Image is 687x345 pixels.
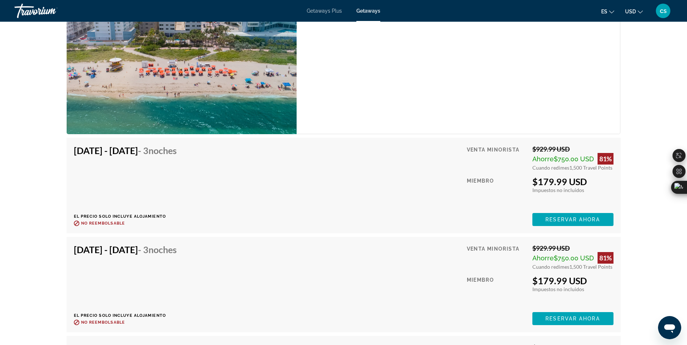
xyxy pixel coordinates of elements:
[74,313,182,318] p: El precio solo incluye alojamiento
[601,9,607,14] span: es
[148,244,177,255] span: noches
[569,165,612,171] span: 1,500 Travel Points
[81,221,125,226] span: No reembolsable
[625,9,636,14] span: USD
[658,316,681,339] iframe: Botón para iniciar la ventana de mensajería
[467,176,527,208] div: Miembro
[598,252,613,264] div: 81%
[74,145,177,156] h4: [DATE] - [DATE]
[532,187,584,193] span: Impuestos no incluidos
[660,7,667,14] span: cs
[569,264,612,270] span: 1,500 Travel Points
[598,153,613,165] div: 81%
[532,165,569,171] span: Cuando redimes
[532,213,613,226] button: Reservar ahora
[467,145,527,171] div: Venta minorista
[532,244,613,252] div: $929.99 USD
[532,275,613,286] div: $179.99 USD
[74,244,177,255] h4: [DATE] - [DATE]
[138,145,177,156] span: - 3
[467,244,527,270] div: Venta minorista
[545,217,600,222] span: Reservar ahora
[532,145,613,153] div: $929.99 USD
[138,244,177,255] span: - 3
[467,275,527,307] div: Miembro
[654,3,673,18] button: User Menu
[532,312,613,325] button: Reservar ahora
[532,264,569,270] span: Cuando redimes
[532,155,554,163] span: Ahorre
[532,254,554,262] span: Ahorre
[14,1,87,20] a: Travorium
[554,155,594,163] span: $750.00 USD
[81,320,125,325] span: No reembolsable
[554,254,594,262] span: $750.00 USD
[356,8,380,14] a: Getaways
[532,286,584,292] span: Impuestos no incluidos
[625,6,643,17] button: Change currency
[148,145,177,156] span: noches
[74,214,182,219] p: El precio solo incluye alojamiento
[545,316,600,321] span: Reservar ahora
[307,8,342,14] a: Getaways Plus
[601,6,614,17] button: Change language
[532,176,613,187] div: $179.99 USD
